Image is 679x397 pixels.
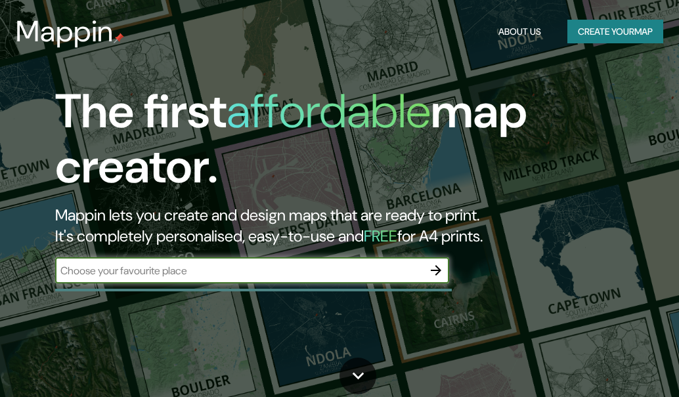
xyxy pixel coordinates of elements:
[16,14,114,49] h3: Mappin
[55,84,598,205] h1: The first map creator.
[227,81,431,142] h1: affordable
[55,205,598,247] h2: Mappin lets you create and design maps that are ready to print. It's completely personalised, eas...
[55,263,423,278] input: Choose your favourite place
[493,20,546,44] button: About Us
[114,33,124,43] img: mappin-pin
[567,20,663,44] button: Create yourmap
[364,226,397,246] h5: FREE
